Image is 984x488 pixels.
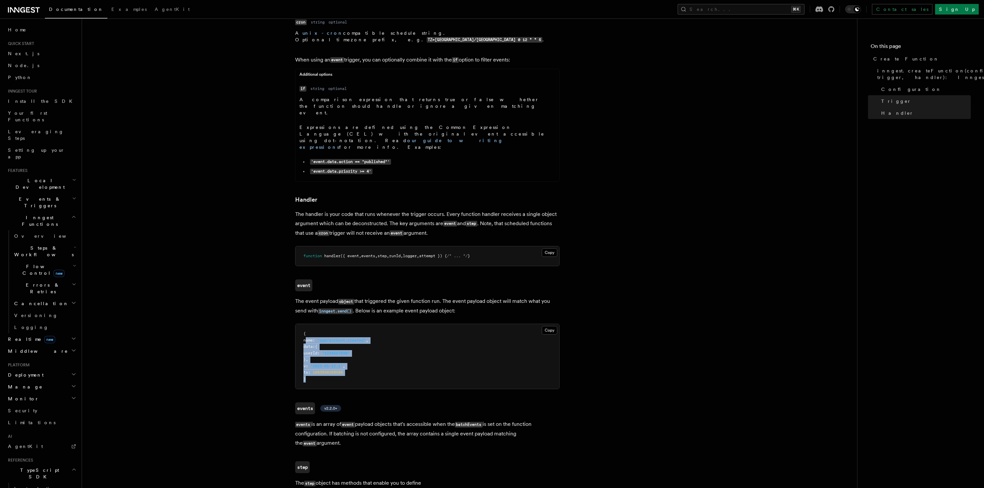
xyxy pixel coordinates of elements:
span: Leveraging Steps [8,129,64,141]
button: Middleware [5,345,78,357]
a: AgentKit [5,440,78,452]
a: Contact sales [872,4,932,15]
span: Home [8,26,26,33]
a: events v2.2.0+ [295,402,341,414]
p: A compatible schedule string. Optional timezone prefix, e.g. . [295,30,549,43]
span: 1683898268584 [313,370,343,375]
span: Logging [14,325,49,330]
span: Platform [5,362,30,368]
code: step [304,481,316,486]
span: Cancellation [12,300,69,307]
code: event [303,441,317,446]
p: When using an trigger, you can optionally combine it with the option to filter events: [295,55,560,65]
a: Handler [295,195,317,204]
button: Toggle dark mode [845,5,861,13]
span: v2.2.0+ [324,406,337,411]
span: Trigger [881,98,911,104]
span: Manage [5,384,43,390]
span: AgentKit [8,444,43,449]
span: function [303,254,322,258]
a: Overview [12,230,78,242]
button: Cancellation [12,298,78,309]
span: , [387,254,389,258]
code: batchEvents [455,422,483,427]
span: v [303,364,306,368]
span: : [313,344,315,349]
a: Leveraging Steps [5,126,78,144]
span: : [308,370,310,375]
button: Inngest Functions [5,212,78,230]
span: , [359,254,361,258]
span: Python [8,75,32,80]
p: The event payload that triggered the given function run. The event payload object will match what... [295,297,560,316]
span: userId [303,351,317,355]
span: data [303,344,313,349]
kbd: ⌘K [791,6,801,13]
button: Local Development [5,175,78,193]
code: event [390,230,404,236]
code: event [341,422,355,427]
a: step [295,461,310,473]
span: ({ event [340,254,359,258]
span: new [44,336,55,343]
span: Your first Functions [8,110,47,122]
span: events [361,254,375,258]
span: Setting up your app [8,147,65,159]
code: events [295,422,311,427]
span: Security [8,408,37,413]
code: events [295,402,315,414]
button: Realtimenew [5,333,78,345]
code: TZ=[GEOGRAPHIC_DATA]/[GEOGRAPHIC_DATA] 0 12 * * 5 [427,37,542,43]
a: Trigger [879,95,971,107]
span: TypeScript SDK [5,467,71,480]
span: "app/account.created" [317,338,366,343]
a: Security [5,405,78,417]
code: event [443,221,457,226]
span: logger [403,254,417,258]
span: Next.js [8,51,39,56]
span: Handler [881,110,914,116]
span: Versioning [14,313,58,318]
dd: string [311,20,325,25]
a: Limitations [5,417,78,428]
span: Local Development [5,177,72,190]
button: Deployment [5,369,78,381]
span: Limitations [8,420,56,425]
p: The handler is your code that runs whenever the trigger occurs. Every function handler receives a... [295,210,560,238]
span: Examples [111,7,147,12]
span: runId [389,254,401,258]
div: Inngest Functions [5,230,78,333]
span: AI [5,434,12,439]
span: new [54,270,64,277]
span: step [377,254,387,258]
span: Inngest tour [5,89,37,94]
dd: string [310,86,324,91]
p: Expressions are defined using the Common Expression Language (CEL) with the original event access... [299,124,545,150]
span: : [306,364,308,368]
button: Manage [5,381,78,393]
a: Configuration [879,83,971,95]
a: Node.js [5,60,78,71]
button: TypeScript SDK [5,464,78,483]
span: Errors & Retries [12,282,72,295]
a: event [295,279,312,291]
span: Middleware [5,348,68,354]
span: "1234567890" [322,351,350,355]
a: Logging [12,321,78,333]
button: Events & Triggers [5,193,78,212]
code: if [299,86,306,92]
code: object [338,299,354,305]
span: "2023-05-12.1" [310,364,343,368]
span: Events & Triggers [5,196,72,209]
code: if [452,57,459,63]
a: Handler [879,107,971,119]
span: } [468,254,470,258]
span: ts [303,370,308,375]
span: attempt }) { [419,254,447,258]
button: Errors & Retries [12,279,78,298]
code: 'event.data.action == "published"' [310,159,391,165]
a: Create Function [871,53,971,65]
span: Overview [14,233,82,239]
a: Versioning [12,309,78,321]
span: , [401,254,403,258]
